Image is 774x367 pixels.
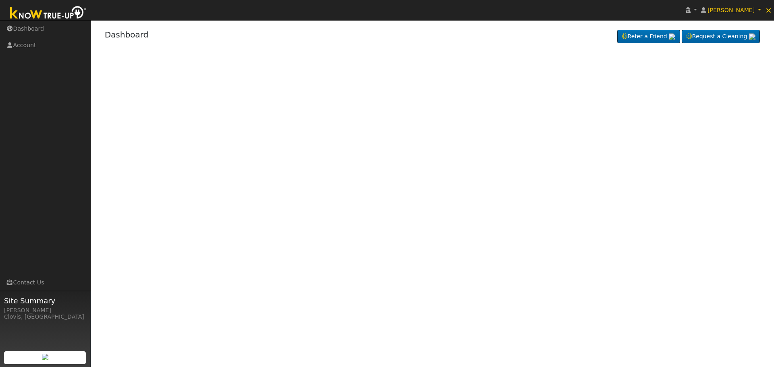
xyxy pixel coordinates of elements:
a: Request a Cleaning [682,30,760,44]
img: Know True-Up [6,4,91,23]
div: Clovis, [GEOGRAPHIC_DATA] [4,313,86,321]
img: retrieve [42,354,48,360]
span: [PERSON_NAME] [707,7,755,13]
img: retrieve [669,33,675,40]
span: Site Summary [4,295,86,306]
div: [PERSON_NAME] [4,306,86,315]
span: × [765,5,772,15]
a: Refer a Friend [617,30,680,44]
img: retrieve [749,33,755,40]
a: Dashboard [105,30,149,39]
